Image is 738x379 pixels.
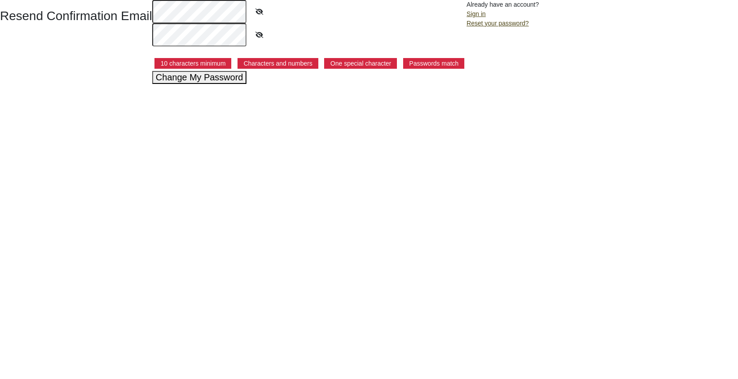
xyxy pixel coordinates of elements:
[238,58,318,69] p: Characters and numbers
[154,58,232,69] p: 10 characters minimum
[152,71,247,84] button: Change My Password
[324,58,397,69] p: One special character
[403,58,464,69] p: Passwords match
[467,10,486,17] a: Sign in
[467,20,529,27] a: Reset your password?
